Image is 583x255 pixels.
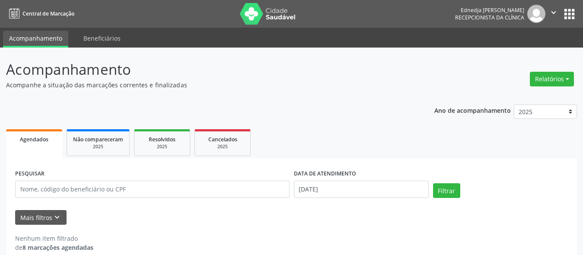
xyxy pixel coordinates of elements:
label: DATA DE ATENDIMENTO [294,167,356,181]
span: Resolvidos [149,136,175,143]
button: Filtrar [433,183,460,198]
button: apps [562,6,577,22]
a: Acompanhamento [3,31,68,48]
input: Selecione um intervalo [294,181,429,198]
span: Cancelados [208,136,237,143]
label: PESQUISAR [15,167,45,181]
button:  [545,5,562,23]
a: Central de Marcação [6,6,74,21]
div: de [15,243,93,252]
input: Nome, código do beneficiário ou CPF [15,181,290,198]
span: Agendados [20,136,48,143]
span: Recepcionista da clínica [455,14,524,21]
button: Relatórios [530,72,574,86]
p: Acompanhamento [6,59,406,80]
strong: 8 marcações agendadas [22,243,93,252]
div: Ednedja [PERSON_NAME] [455,6,524,14]
i: keyboard_arrow_down [52,213,62,222]
div: 2025 [140,143,184,150]
div: Nenhum item filtrado [15,234,93,243]
div: 2025 [73,143,123,150]
div: 2025 [201,143,244,150]
a: Beneficiários [77,31,127,46]
p: Acompanhe a situação das marcações correntes e finalizadas [6,80,406,89]
span: Central de Marcação [22,10,74,17]
span: Não compareceram [73,136,123,143]
img: img [527,5,545,23]
button: Mais filtroskeyboard_arrow_down [15,210,67,225]
p: Ano de acompanhamento [434,105,511,115]
i:  [549,8,558,17]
